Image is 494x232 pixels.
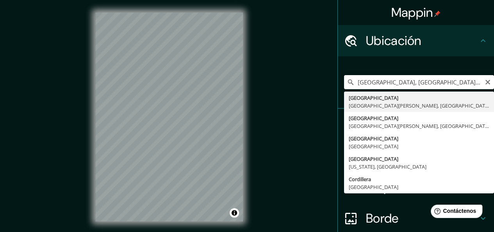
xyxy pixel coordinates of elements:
button: Claro [485,78,491,85]
font: [GEOGRAPHIC_DATA] [349,183,398,191]
img: pin-icon.png [434,11,440,17]
font: Borde [366,210,399,227]
iframe: Lanzador de widgets de ayuda [424,201,485,223]
canvas: Mapa [95,13,243,221]
font: [GEOGRAPHIC_DATA] [349,94,398,101]
font: [GEOGRAPHIC_DATA] [349,115,398,122]
font: [GEOGRAPHIC_DATA] [349,143,398,150]
font: Mappin [391,4,433,21]
font: [GEOGRAPHIC_DATA] [349,155,398,162]
font: Cordillera [349,176,371,183]
font: [GEOGRAPHIC_DATA][PERSON_NAME], [GEOGRAPHIC_DATA] [349,102,490,109]
div: Estilo [338,140,494,171]
button: Activar o desactivar atribución [230,208,239,218]
font: [US_STATE], [GEOGRAPHIC_DATA] [349,163,426,170]
font: Ubicación [366,32,421,49]
font: [GEOGRAPHIC_DATA][PERSON_NAME], [GEOGRAPHIC_DATA] [349,122,490,129]
div: Patas [338,109,494,140]
font: [GEOGRAPHIC_DATA] [349,135,398,142]
input: Elige tu ciudad o zona [344,75,494,89]
div: Disposición [338,171,494,203]
div: Ubicación [338,25,494,56]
